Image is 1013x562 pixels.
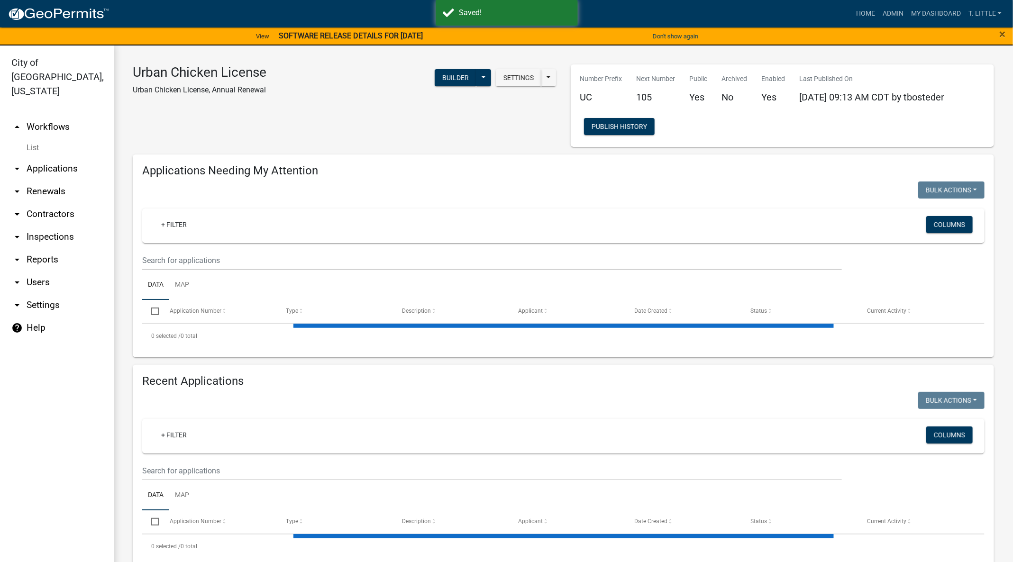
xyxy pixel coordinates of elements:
[133,64,266,81] h3: Urban Chicken License
[142,535,985,558] div: 0 total
[580,74,622,84] p: Number Prefix
[11,277,23,288] i: arrow_drop_down
[169,480,195,511] a: Map
[722,74,748,84] p: Archived
[518,308,543,314] span: Applicant
[279,31,423,40] strong: SOFTWARE RELEASE DETAILS FOR [DATE]
[926,216,973,233] button: Columns
[800,74,945,84] p: Last Published On
[435,69,476,86] button: Builder
[584,123,655,131] wm-modal-confirm: Workflow Publish History
[286,518,298,525] span: Type
[926,426,973,444] button: Columns
[459,7,571,18] div: Saved!
[742,510,858,533] datatable-header-cell: Status
[635,308,668,314] span: Date Created
[11,186,23,197] i: arrow_drop_down
[11,322,23,334] i: help
[142,480,169,511] a: Data
[142,270,169,300] a: Data
[918,181,985,199] button: Bulk Actions
[858,510,974,533] datatable-header-cell: Current Activity
[858,300,974,323] datatable-header-cell: Current Activity
[509,510,625,533] datatable-header-cell: Applicant
[11,121,23,133] i: arrow_drop_up
[965,5,1005,23] a: T. Little
[762,91,785,103] h5: Yes
[11,254,23,265] i: arrow_drop_down
[154,426,194,444] a: + Filter
[649,28,702,44] button: Don't show again
[151,333,181,339] span: 0 selected /
[393,300,509,323] datatable-header-cell: Description
[742,300,858,323] datatable-header-cell: Status
[496,69,541,86] button: Settings
[402,308,431,314] span: Description
[637,91,675,103] h5: 105
[402,518,431,525] span: Description
[637,74,675,84] p: Next Number
[142,461,842,480] input: Search for applications
[722,91,748,103] h5: No
[518,518,543,525] span: Applicant
[762,74,785,84] p: Enabled
[142,251,842,270] input: Search for applications
[151,543,181,550] span: 0 selected /
[142,374,985,388] h4: Recent Applications
[277,300,393,323] datatable-header-cell: Type
[690,91,708,103] h5: Yes
[142,300,160,323] datatable-header-cell: Select
[170,308,221,314] span: Application Number
[277,510,393,533] datatable-header-cell: Type
[160,300,276,323] datatable-header-cell: Application Number
[751,308,767,314] span: Status
[1000,27,1006,41] span: ×
[635,518,668,525] span: Date Created
[867,518,906,525] span: Current Activity
[1000,28,1006,40] button: Close
[286,308,298,314] span: Type
[625,300,741,323] datatable-header-cell: Date Created
[393,510,509,533] datatable-header-cell: Description
[154,216,194,233] a: + Filter
[852,5,879,23] a: Home
[11,231,23,243] i: arrow_drop_down
[142,510,160,533] datatable-header-cell: Select
[509,300,625,323] datatable-header-cell: Applicant
[11,208,23,220] i: arrow_drop_down
[907,5,965,23] a: My Dashboard
[867,308,906,314] span: Current Activity
[252,28,273,44] a: View
[133,84,266,96] p: Urban Chicken License, Annual Renewal
[879,5,907,23] a: Admin
[142,164,985,178] h4: Applications Needing My Attention
[169,270,195,300] a: Map
[625,510,741,533] datatable-header-cell: Date Created
[690,74,708,84] p: Public
[580,91,622,103] h5: UC
[918,392,985,409] button: Bulk Actions
[11,299,23,311] i: arrow_drop_down
[751,518,767,525] span: Status
[800,91,945,103] span: [DATE] 09:13 AM CDT by tbosteder
[170,518,221,525] span: Application Number
[160,510,276,533] datatable-header-cell: Application Number
[142,324,985,348] div: 0 total
[11,163,23,174] i: arrow_drop_down
[584,118,655,135] button: Publish History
